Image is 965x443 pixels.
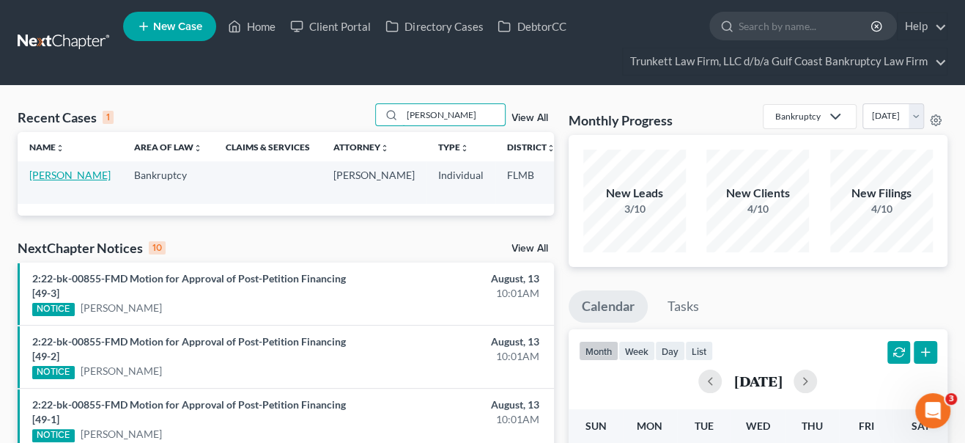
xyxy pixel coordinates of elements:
a: 2:22-bk-00855-FMD Motion for Approval of Post-Petition Financing [49-3] [32,272,346,299]
a: Attorneyunfold_more [333,142,389,153]
div: New Filings [830,185,933,202]
a: Home [221,13,283,40]
a: [PERSON_NAME] [29,169,111,181]
i: unfold_more [547,144,555,153]
a: Tasks [654,290,712,323]
span: Fri [859,420,874,432]
th: Claims & Services [214,132,322,161]
a: 2:22-bk-00855-FMD Motion for Approval of Post-Petition Financing [49-1] [32,398,346,425]
a: [PERSON_NAME] [81,301,162,315]
span: New Case [153,21,202,32]
i: unfold_more [380,144,389,153]
div: 3/10 [583,202,686,216]
a: Districtunfold_more [507,142,555,153]
span: Thu [802,420,823,432]
a: Typeunfold_more [438,142,469,153]
a: View All [511,113,548,123]
div: 4/10 [706,202,809,216]
button: week [618,341,655,361]
td: Bankruptcy [122,161,214,203]
button: day [655,341,685,361]
i: unfold_more [460,144,469,153]
div: Bankruptcy [775,110,821,122]
button: list [685,341,713,361]
a: 2:22-bk-00855-FMD Motion for Approval of Post-Petition Financing [49-2] [32,335,346,362]
span: 3 [945,393,957,405]
input: Search by name... [402,104,505,125]
div: NOTICE [32,429,75,442]
div: 10:01AM [380,286,539,301]
a: [PERSON_NAME] [81,427,162,442]
i: unfold_more [193,144,202,153]
div: New Leads [583,185,686,202]
div: NOTICE [32,303,75,316]
div: NextChapter Notices [18,239,166,257]
div: August, 13 [380,334,539,349]
span: Sun [585,420,606,432]
a: Area of Lawunfold_more [134,142,202,153]
td: Individual [426,161,495,203]
iframe: Intercom live chat [915,393,950,428]
i: unfold_more [56,144,64,153]
div: NOTICE [32,366,75,379]
input: Search by name... [739,12,873,40]
td: [PERSON_NAME] [322,161,426,203]
div: August, 13 [380,398,539,412]
td: FLMB [495,161,567,203]
a: Directory Cases [378,13,490,40]
a: View All [511,244,548,254]
a: Calendar [569,290,648,323]
div: New Clients [706,185,809,202]
span: Wed [746,420,770,432]
span: Sat [912,420,930,432]
div: 10:01AM [380,412,539,427]
a: Nameunfold_more [29,142,64,153]
div: 10:01AM [380,349,539,364]
span: Mon [637,420,662,432]
h2: [DATE] [733,373,782,389]
a: Help [898,13,947,40]
div: 1 [103,111,114,124]
div: 4/10 [830,202,933,216]
div: August, 13 [380,271,539,286]
span: Tue [695,420,714,432]
div: Recent Cases [18,109,114,126]
a: Client Portal [283,13,378,40]
button: month [579,341,618,361]
div: 10 [149,241,166,255]
h3: Monthly Progress [569,111,673,129]
a: Trunkett Law Firm, LLC d/b/a Gulf Coast Bankruptcy Law Firm [623,48,947,75]
a: [PERSON_NAME] [81,364,162,378]
a: DebtorCC [490,13,573,40]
